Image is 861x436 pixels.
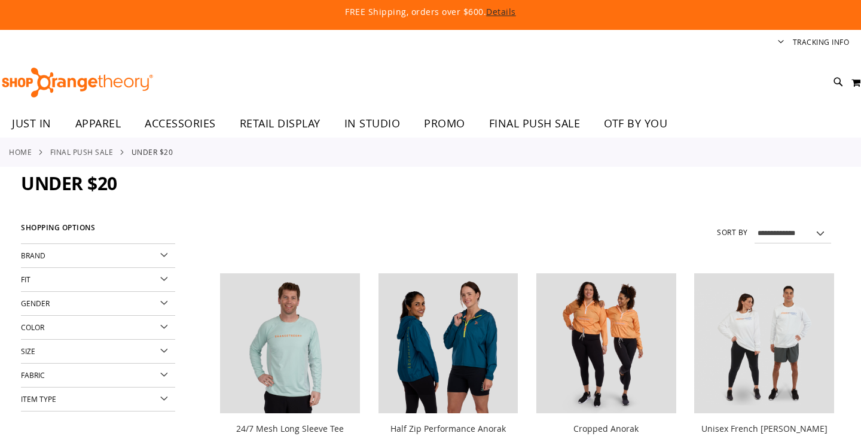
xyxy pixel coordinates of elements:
img: Cropped Anorak primary image [536,273,676,413]
span: APPAREL [75,110,121,137]
span: RETAIL DISPLAY [240,110,320,137]
span: Under $20 [21,171,117,196]
p: FREE Shipping, orders over $600. [72,6,789,18]
a: FINAL PUSH SALE [50,147,114,157]
a: IN STUDIO [332,110,413,138]
span: Color [21,322,44,332]
div: Fabric [21,364,175,388]
span: Fit [21,275,30,284]
span: PROMO [424,110,465,137]
a: Half Zip Performance Anorak [378,273,518,416]
span: IN STUDIO [344,110,401,137]
a: FINAL PUSH SALE [477,110,593,137]
a: 24/7 Mesh Long Sleeve Tee [236,423,344,434]
label: Sort By [717,227,748,237]
a: OTF BY YOU [592,110,679,138]
div: Brand [21,244,175,268]
img: Main Image of 1457095 [220,273,360,413]
a: PROMO [412,110,477,138]
span: JUST IN [12,110,51,137]
span: Fabric [21,370,45,380]
button: Account menu [778,37,784,48]
a: Cropped Anorak [573,423,639,434]
a: APPAREL [63,110,133,138]
a: Tracking Info [793,37,850,47]
a: ACCESSORIES [133,110,228,138]
span: OTF BY YOU [604,110,667,137]
div: Item Type [21,388,175,411]
div: Gender [21,292,175,316]
a: Cropped Anorak primary image [536,273,676,416]
span: Gender [21,298,50,308]
img: Unisex French Terry Crewneck Sweatshirt primary image [694,273,834,413]
a: RETAIL DISPLAY [228,110,332,138]
span: ACCESSORIES [145,110,216,137]
div: Color [21,316,175,340]
span: Size [21,346,35,356]
a: Half Zip Performance Anorak [390,423,506,434]
a: Home [9,147,32,157]
span: FINAL PUSH SALE [489,110,581,137]
strong: Under $20 [132,147,173,157]
a: Unisex French Terry Crewneck Sweatshirt primary image [694,273,834,416]
img: Half Zip Performance Anorak [378,273,518,413]
span: Item Type [21,394,56,404]
div: Size [21,340,175,364]
div: Fit [21,268,175,292]
strong: Shopping Options [21,218,175,244]
a: Main Image of 1457095 [220,273,360,416]
span: Brand [21,251,45,260]
a: Details [486,6,516,17]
